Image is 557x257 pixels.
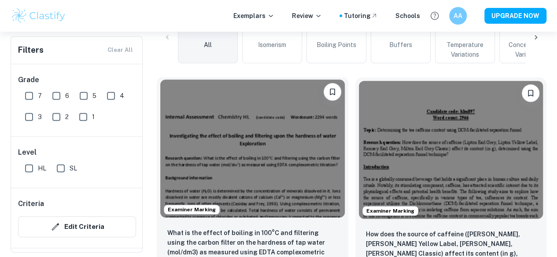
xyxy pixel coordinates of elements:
[70,163,77,173] span: SL
[484,8,546,24] button: UPGRADE NOW
[324,83,341,101] button: Bookmark
[439,40,491,59] span: Temperature Variations
[344,11,378,21] a: Tutoring
[453,11,463,21] h6: AA
[38,112,42,122] span: 3
[204,40,212,50] span: All
[18,199,44,209] h6: Criteria
[363,207,418,215] span: Examiner Marking
[92,91,96,101] span: 5
[18,147,136,158] h6: Level
[503,40,555,59] span: Concentration Variations
[389,40,412,50] span: Buffers
[233,11,274,21] p: Exemplars
[18,216,136,237] button: Edit Criteria
[359,81,543,219] img: Chemistry IA example thumbnail: How does the source of caffeine (Lipton
[522,84,539,102] button: Bookmark
[38,91,42,101] span: 7
[395,11,420,21] a: Schools
[18,44,44,56] h6: Filters
[38,163,46,173] span: HL
[427,8,442,23] button: Help and Feedback
[65,112,69,122] span: 2
[292,11,322,21] p: Review
[11,7,66,25] img: Clastify logo
[258,40,286,50] span: Isomerism
[120,91,124,101] span: 4
[92,112,95,122] span: 1
[160,80,345,217] img: Chemistry IA example thumbnail: What is the effect of boiling in 100°C a
[18,75,136,85] h6: Grade
[164,206,219,214] span: Examiner Marking
[65,91,69,101] span: 6
[449,7,467,25] button: AA
[317,40,356,50] span: Boiling Points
